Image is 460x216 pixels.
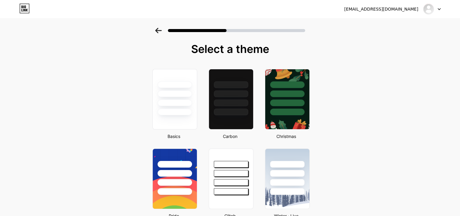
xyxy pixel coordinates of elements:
[150,43,310,55] div: Select a theme
[344,6,418,12] div: [EMAIL_ADDRESS][DOMAIN_NAME]
[263,133,310,139] div: Christmas
[423,3,434,15] img: podiatrymarketing
[151,133,197,139] div: Basics
[207,133,253,139] div: Carbon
